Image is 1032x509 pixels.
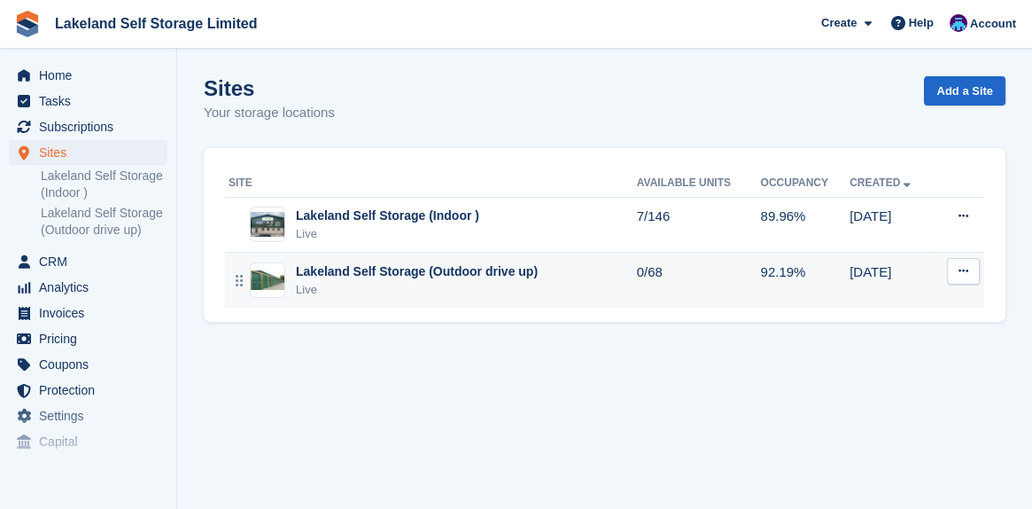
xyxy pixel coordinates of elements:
span: Tasks [39,89,145,114]
th: Available Units [637,169,761,198]
a: menu [9,352,167,377]
div: Lakeland Self Storage (Indoor ) [296,207,479,225]
a: menu [9,275,167,300]
a: menu [9,140,167,165]
span: Home [39,63,145,88]
span: Subscriptions [39,114,145,139]
th: Site [225,169,637,198]
div: Live [296,225,479,243]
div: Lakeland Self Storage (Outdoor drive up) [296,262,538,281]
a: menu [9,326,167,351]
span: CRM [39,249,145,274]
span: Analytics [39,275,145,300]
a: menu [9,249,167,274]
a: menu [9,429,167,454]
td: 89.96% [760,197,850,253]
th: Occupancy [760,169,850,198]
a: Lakeland Self Storage (Outdoor drive up) [41,205,167,239]
span: Protection [39,378,145,403]
td: 7/146 [637,197,761,253]
span: Settings [39,403,145,428]
a: menu [9,403,167,428]
span: Help [909,14,934,32]
p: Your storage locations [204,103,335,123]
span: Coupons [39,352,145,377]
img: David Dickson [950,14,967,32]
a: menu [9,63,167,88]
span: Create [821,14,857,32]
a: menu [9,301,167,325]
img: stora-icon-8386f47178a22dfd0bd8f6a31ec36ba5ce8667c1dd55bd0f319d3a0aa187defe.svg [14,11,41,37]
a: Created [850,176,914,189]
div: Live [296,281,538,299]
img: Image of Lakeland Self Storage (Outdoor drive up) site [251,270,284,291]
span: Pricing [39,326,145,351]
a: menu [9,378,167,403]
td: 0/68 [637,253,761,308]
a: Lakeland Self Storage Limited [48,9,265,38]
span: Sites [39,140,145,165]
a: menu [9,114,167,139]
a: menu [9,89,167,114]
span: Account [970,15,1016,33]
a: Add a Site [924,76,1005,106]
a: Lakeland Self Storage (Indoor ) [41,168,167,201]
span: Invoices [39,301,145,325]
td: [DATE] [850,197,935,253]
img: Image of Lakeland Self Storage (Indoor ) site [251,212,284,238]
td: [DATE] [850,253,935,308]
td: 92.19% [760,253,850,308]
span: Capital [39,429,145,454]
h1: Sites [204,76,335,100]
